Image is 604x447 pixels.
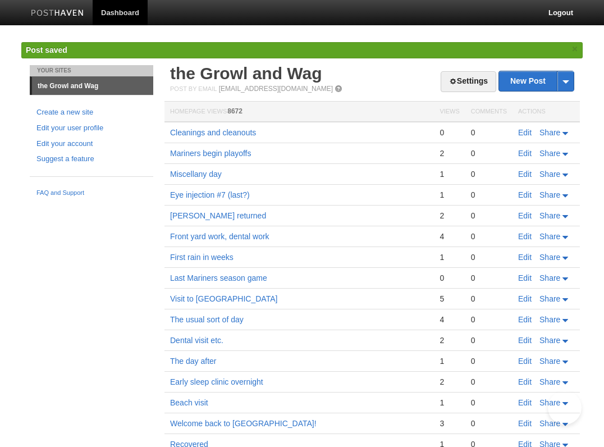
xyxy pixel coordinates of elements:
span: Share [539,232,560,241]
div: 0 [471,314,507,325]
a: Edit your user profile [36,122,147,134]
div: 0 [471,252,507,262]
a: Edit [518,128,532,137]
span: Share [539,149,560,158]
span: Post by Email [170,85,217,92]
th: Comments [465,102,513,122]
a: Cleanings and cleanouts [170,128,256,137]
span: Share [539,190,560,199]
a: Settings [441,71,496,92]
div: 1 [440,398,459,408]
div: 2 [440,148,459,158]
div: 5 [440,294,459,304]
a: Dental visit etc. [170,336,223,345]
div: 4 [440,231,459,241]
div: 2 [440,335,459,345]
div: 0 [471,169,507,179]
div: 0 [471,294,507,304]
div: 0 [471,211,507,221]
a: Edit [518,190,532,199]
a: Edit [518,211,532,220]
span: Share [539,273,560,282]
div: 0 [471,356,507,366]
a: The usual sort of day [170,315,244,324]
a: The day after [170,357,217,366]
div: 1 [440,190,459,200]
div: 0 [471,273,507,283]
th: Views [434,102,465,122]
a: Edit [518,294,532,303]
a: [EMAIL_ADDRESS][DOMAIN_NAME] [219,85,333,93]
a: [PERSON_NAME] returned [170,211,266,220]
div: 0 [471,418,507,428]
div: 2 [440,211,459,221]
th: Actions [513,102,580,122]
span: Share [539,398,560,407]
div: 0 [471,127,507,138]
a: Last Mariners season game [170,273,267,282]
a: Edit your account [36,138,147,150]
a: Edit [518,253,532,262]
a: the Growl and Wag [170,64,322,83]
th: Homepage Views [164,102,434,122]
a: Edit [518,315,532,324]
a: Front yard work, dental work [170,232,269,241]
a: New Post [499,71,574,91]
a: Edit [518,149,532,158]
div: 0 [471,335,507,345]
span: 8672 [227,107,242,115]
a: Eye injection #7 (last?) [170,190,250,199]
div: 0 [471,148,507,158]
a: Edit [518,419,532,428]
div: 3 [440,418,459,428]
a: Welcome back to [GEOGRAPHIC_DATA]! [170,419,317,428]
span: Post saved [26,45,67,54]
div: 1 [440,252,459,262]
a: Edit [518,232,532,241]
div: 0 [471,398,507,408]
div: 0 [440,127,459,138]
a: Suggest a feature [36,153,147,165]
span: Share [539,294,560,303]
div: 1 [440,356,459,366]
div: 2 [440,377,459,387]
span: Share [539,253,560,262]
a: Visit to [GEOGRAPHIC_DATA] [170,294,277,303]
a: Edit [518,336,532,345]
iframe: Help Scout Beacon - Open [548,391,582,425]
a: Mariners begin playoffs [170,149,251,158]
span: Share [539,315,560,324]
div: 0 [471,377,507,387]
a: Edit [518,357,532,366]
span: Share [539,128,560,137]
a: First rain in weeks [170,253,234,262]
img: Posthaven-bar [31,10,84,18]
a: the Growl and Wag [32,77,153,95]
a: Miscellany day [170,170,222,179]
div: 1 [440,169,459,179]
a: Beach visit [170,398,208,407]
a: Create a new site [36,107,147,118]
div: 4 [440,314,459,325]
span: Share [539,336,560,345]
li: Your Sites [30,65,153,76]
div: 0 [471,190,507,200]
span: Share [539,419,560,428]
span: Share [539,377,560,386]
div: 0 [440,273,459,283]
a: × [570,42,580,56]
a: FAQ and Support [36,188,147,198]
span: Share [539,211,560,220]
a: Early sleep clinic overnight [170,377,263,386]
div: 0 [471,231,507,241]
a: Edit [518,377,532,386]
span: Share [539,357,560,366]
a: Edit [518,398,532,407]
span: Share [539,170,560,179]
a: Edit [518,273,532,282]
a: Edit [518,170,532,179]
